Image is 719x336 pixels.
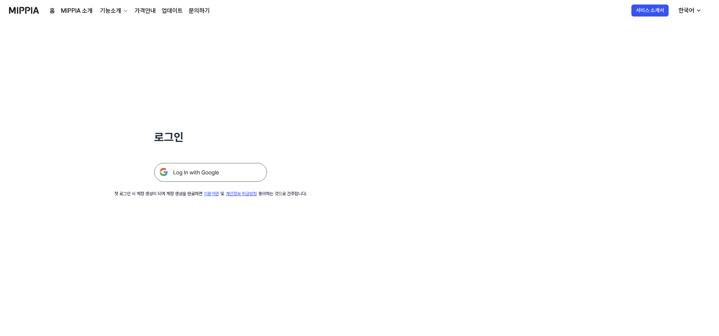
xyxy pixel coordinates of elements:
[114,191,307,197] div: 첫 로그인 시 계정 생성이 되며 계정 생성을 완료하면 및 동의하는 것으로 간주합니다.
[154,129,267,145] h1: 로그인
[162,6,183,15] a: 업데이트
[204,191,219,196] a: 이용약관
[154,163,267,182] img: 구글 로그인 버튼
[99,6,129,15] button: 기능소개
[135,6,156,15] a: 가격안내
[189,6,210,15] a: 문의하기
[631,5,669,17] button: 서비스 소개서
[677,6,696,15] div: 한국어
[50,6,55,15] a: 홈
[99,6,123,15] div: 기능소개
[672,3,706,18] button: 한국어
[61,6,93,15] a: MIPPIA 소개
[226,191,257,196] a: 개인정보 취급방침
